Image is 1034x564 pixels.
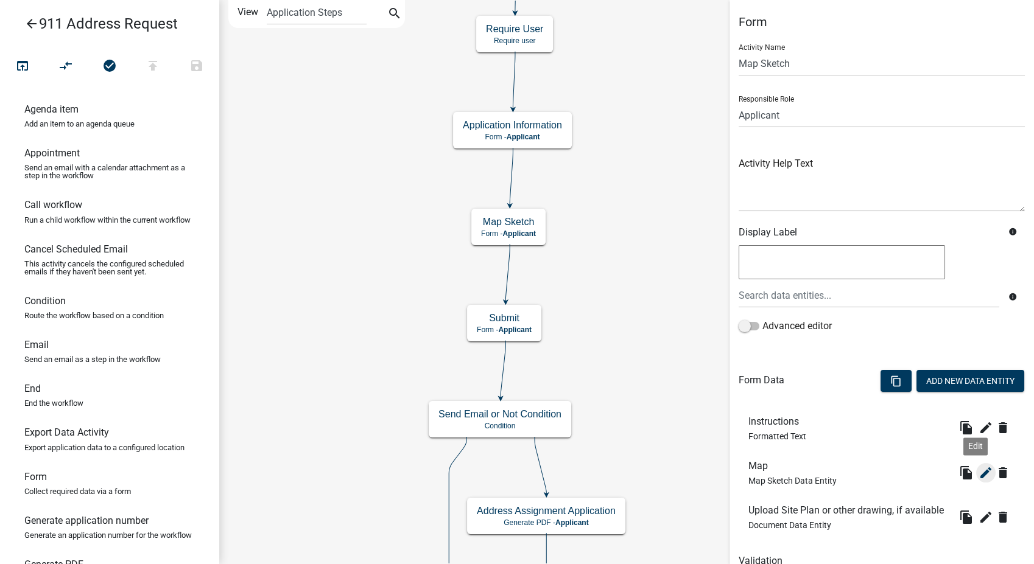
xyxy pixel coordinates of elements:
h6: Call workflow [24,199,82,211]
button: file_copy [957,418,976,437]
p: Form - [463,133,562,141]
span: Applicant [507,133,540,141]
h5: Map Sketch [481,216,536,228]
i: edit [979,510,993,524]
div: Workflow actions [1,54,219,83]
p: This activity cancels the configured scheduled emails if they haven't been sent yet. [24,260,195,276]
button: No problems [88,54,132,80]
p: Add an item to an agenda queue [24,120,135,128]
p: Send an email with a calendar attachment as a step in the workflow [24,164,195,179]
i: search [387,6,402,23]
h6: Display Label [739,226,999,238]
h6: End [24,383,41,394]
button: file_copy [957,463,976,482]
i: file_copy [959,420,974,435]
h6: Email [24,339,49,350]
i: publish [146,58,160,75]
h6: Map [748,460,837,472]
i: info [1008,228,1017,236]
h6: Form [24,471,47,482]
button: search [385,5,404,24]
p: Collect required data via a form [24,487,131,495]
button: edit [976,507,996,527]
p: Route the workflow based on a condition [24,312,164,319]
button: delete [996,507,1015,527]
i: save [189,58,204,75]
i: compare_arrows [59,58,74,75]
p: Condition [438,422,561,430]
input: Search data entities... [739,283,999,308]
button: edit [976,418,996,437]
h5: Require User [486,23,543,35]
button: Publish [131,54,175,80]
i: delete [996,510,1010,524]
i: delete [996,465,1010,480]
span: Applicant [502,229,536,238]
h5: Send Email or Not Condition [438,408,561,420]
i: file_copy [959,465,974,480]
p: Run a child workflow within the current workflow [24,216,191,224]
h6: Cancel Scheduled Email [24,243,128,255]
i: content_copy [890,375,902,387]
h5: Submit [477,312,532,324]
label: Advanced editor [739,319,832,333]
wm-modal-confirm: Delete [996,463,1015,482]
p: End the workflow [24,399,83,407]
h6: Appointment [24,147,80,159]
wm-modal-confirm: Delete [996,418,1015,437]
h5: Address Assignment Application [477,505,616,517]
h6: Upload Site Plan or other drawing, if available [748,504,949,516]
h6: Condition [24,295,66,307]
h6: Agenda item [24,103,79,115]
button: edit [976,463,996,482]
i: open_in_browser [15,58,30,75]
p: Send an email as a step in the workflow [24,355,161,363]
h5: Form [739,15,1025,29]
button: Auto Layout [44,54,88,80]
i: info [1008,293,1017,301]
p: Form - [481,229,536,238]
div: Edit [963,437,988,455]
p: Require user [486,37,543,45]
i: edit [979,420,993,435]
button: Save [175,54,219,80]
i: delete [996,420,1010,435]
button: delete [996,463,1015,482]
p: Generate PDF - [477,518,616,527]
wm-modal-confirm: Bulk Actions [881,377,912,386]
a: 911 Address Request [10,10,200,38]
h6: Generate application number [24,515,149,526]
button: content_copy [881,370,912,392]
button: delete [996,418,1015,437]
i: arrow_back [24,16,39,33]
i: check_circle [102,58,117,75]
span: Map Sketch Data Entity [748,476,837,486]
p: Generate an application number for the workflow [24,531,192,539]
h5: Application Information [463,119,562,131]
h6: Form Data [739,374,784,386]
h6: Instructions [748,416,806,427]
span: Document Data Entity [748,520,831,530]
wm-modal-confirm: Delete [996,507,1015,527]
span: Applicant [555,518,589,527]
button: Add New Data Entity [916,370,1024,392]
span: Applicant [498,326,532,334]
i: file_copy [959,510,974,524]
span: Formatted Text [748,431,806,441]
p: Export application data to a configured location [24,444,185,451]
button: file_copy [957,507,976,527]
i: edit [979,465,993,480]
h6: Export Data Activity [24,426,109,438]
p: Form - [477,326,532,334]
button: Test Workflow [1,54,44,80]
